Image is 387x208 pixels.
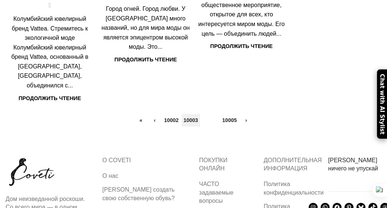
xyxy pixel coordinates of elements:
a: 10003 [182,114,200,127]
a: ‹ [149,114,161,127]
a: 10005 [220,114,238,127]
h3: [PERSON_NAME] ничего не упускай [328,156,381,173]
a: « [135,114,147,127]
a: [PERSON_NAME] создать свою собственную обувь? [102,186,188,202]
a: О нас [102,172,119,180]
a: ЧАСТО задаваемые вопросы [199,180,253,205]
span: 10004 [201,114,219,127]
a: Политика конфиденциальности [263,180,324,197]
h5: О COVETI [102,156,188,164]
a: Продолжить чтение [19,95,81,101]
a: › [240,114,252,127]
h5: ПОКУПКИ ОНЛАЙН [199,156,253,173]
h5: ДОПОЛНИТЕЛЬНАЯ ИНФОРМАЦИЯ [263,156,317,173]
a: 10002 [162,114,181,127]
a: Продолжить чтение [114,57,177,63]
div: Город огней. Город любви. У [GEOGRAPHIC_DATA] много названий, но для мира моды он является эпицен... [102,4,190,52]
a: Продолжить чтение [210,43,272,49]
div: Колумбийский ювелирный бренд Vattea. Стремитесь к экологичной моде Колумбийский ювелирный бренд V... [6,14,94,90]
img: coveti-black-logo_ueqiqk.png [6,156,58,188]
